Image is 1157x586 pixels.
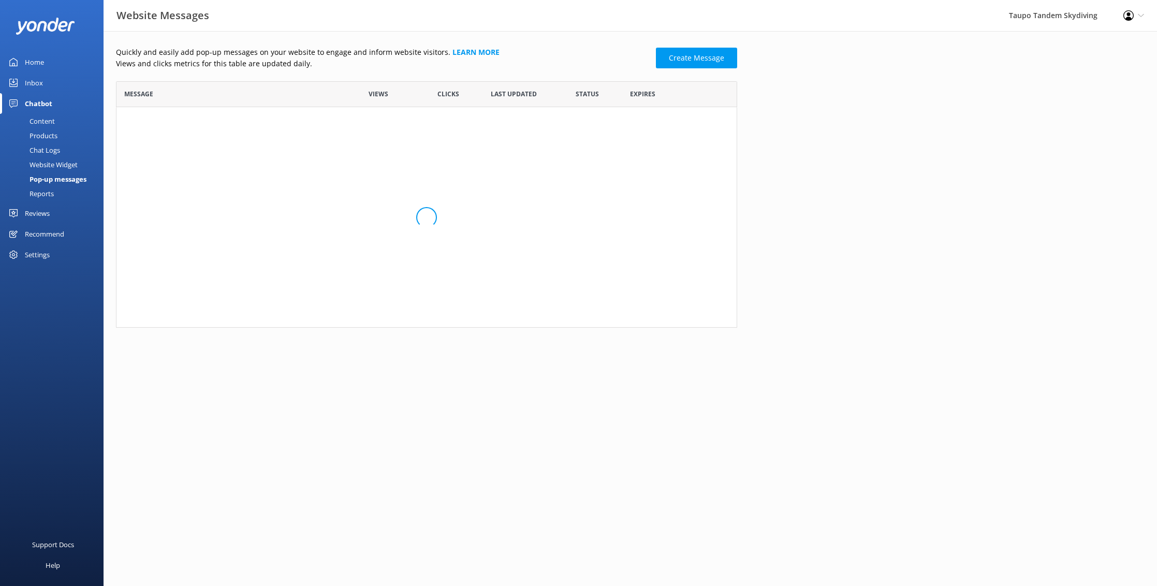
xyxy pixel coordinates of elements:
[6,186,104,201] a: Reports
[491,89,537,99] span: Last updated
[25,72,43,93] div: Inbox
[6,128,104,143] a: Products
[369,89,388,99] span: Views
[6,157,78,172] div: Website Widget
[630,89,655,99] span: Expires
[656,48,737,68] a: Create Message
[116,47,650,58] p: Quickly and easily add pop-up messages on your website to engage and inform website visitors.
[6,157,104,172] a: Website Widget
[6,143,60,157] div: Chat Logs
[6,128,57,143] div: Products
[576,89,599,99] span: Status
[452,47,500,57] a: Learn more
[124,89,153,99] span: Message
[25,203,50,224] div: Reviews
[6,172,104,186] a: Pop-up messages
[6,114,104,128] a: Content
[116,58,650,69] p: Views and clicks metrics for this table are updated daily.
[6,172,86,186] div: Pop-up messages
[25,93,52,114] div: Chatbot
[25,224,64,244] div: Recommend
[25,244,50,265] div: Settings
[16,18,75,35] img: yonder-white-logo.png
[437,89,459,99] span: Clicks
[6,114,55,128] div: Content
[32,534,74,555] div: Support Docs
[6,143,104,157] a: Chat Logs
[25,52,44,72] div: Home
[116,7,209,24] h3: Website Messages
[46,555,60,576] div: Help
[116,107,737,327] div: grid
[6,186,54,201] div: Reports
